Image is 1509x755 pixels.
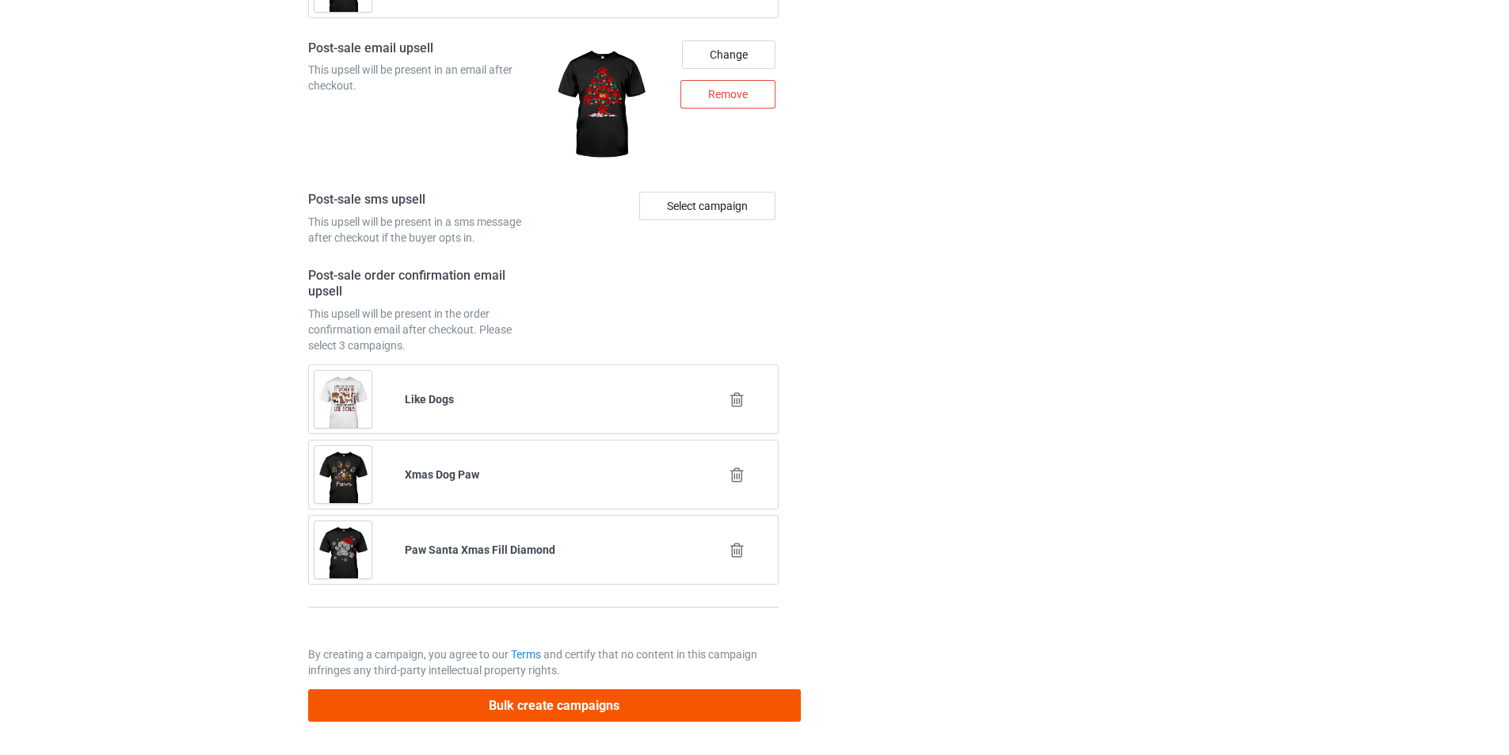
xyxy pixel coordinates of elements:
[308,192,538,208] h4: Post-sale sms upsell
[308,214,538,246] div: This upsell will be present in a sms message after checkout if the buyer opts in.
[308,689,801,722] button: Bulk create campaigns
[405,543,555,556] b: Paw Santa Xmas Fill Diamond
[405,468,479,481] b: Xmas Dog Paw
[308,646,779,678] p: By creating a campaign, you agree to our and certify that no content in this campaign infringes a...
[549,40,653,170] img: regular.jpg
[308,62,538,93] div: This upsell will be present in an email after checkout.
[639,192,775,220] div: Select campaign
[308,268,538,300] h4: Post-sale order confirmation email upsell
[680,80,775,109] div: Remove
[308,306,538,353] div: This upsell will be present in the order confirmation email after checkout. Please select 3 campa...
[308,40,538,57] h4: Post-sale email upsell
[682,40,775,69] div: Change
[405,393,454,406] b: Like Dogs
[511,648,541,661] a: Terms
